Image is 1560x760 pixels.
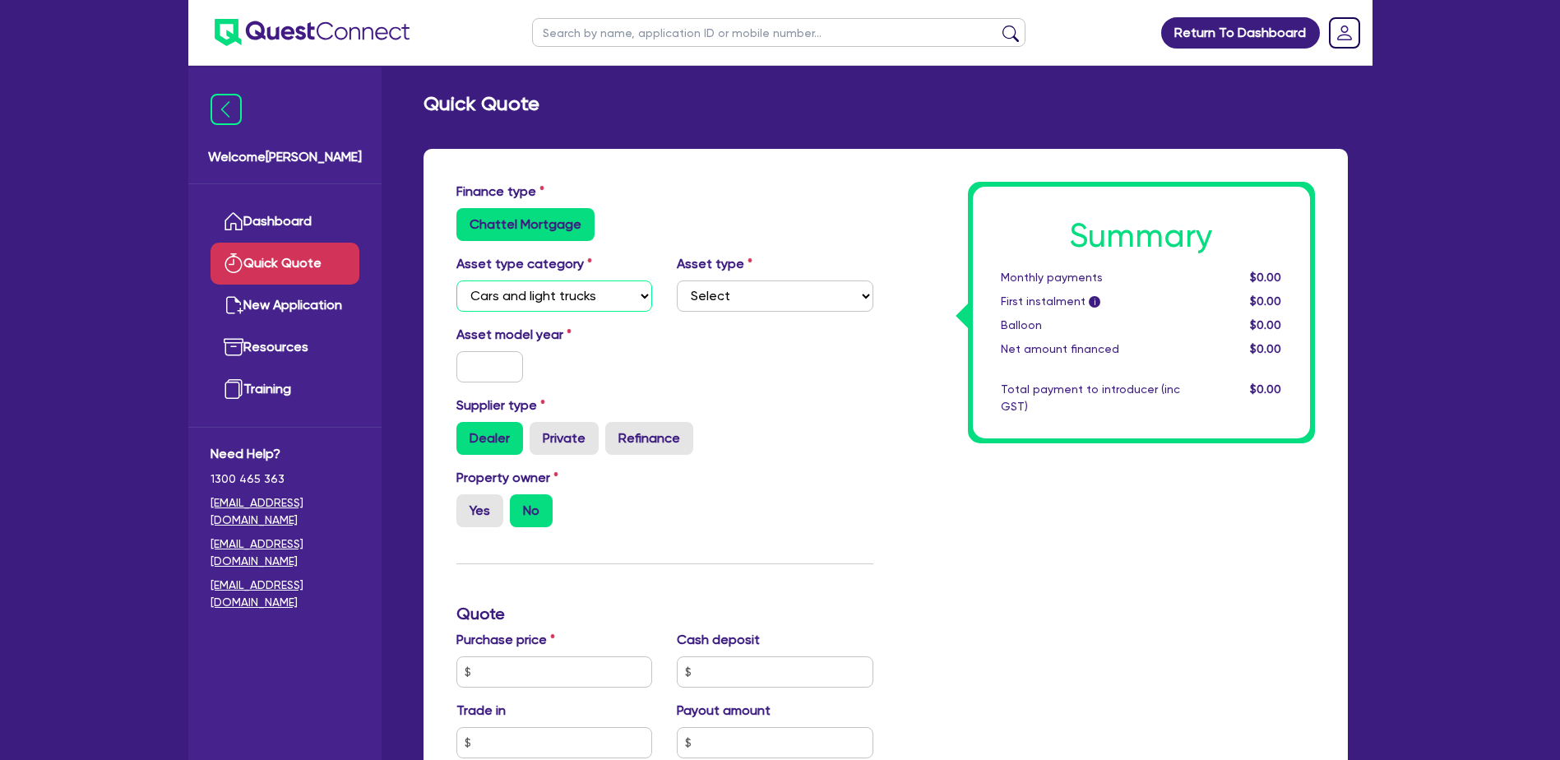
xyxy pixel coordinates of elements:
[988,293,1192,310] div: First instalment
[215,19,410,46] img: quest-connect-logo-blue
[1250,382,1281,396] span: $0.00
[1250,318,1281,331] span: $0.00
[456,468,558,488] label: Property owner
[1161,17,1320,49] a: Return To Dashboard
[211,327,359,368] a: Resources
[677,254,752,274] label: Asset type
[1323,12,1366,54] a: Dropdown toggle
[456,182,544,202] label: Finance type
[1250,342,1281,355] span: $0.00
[224,379,243,399] img: training
[456,604,873,623] h3: Quote
[211,577,359,611] a: [EMAIL_ADDRESS][DOMAIN_NAME]
[211,535,359,570] a: [EMAIL_ADDRESS][DOMAIN_NAME]
[510,494,553,527] label: No
[988,381,1192,415] div: Total payment to introducer (inc GST)
[677,630,760,650] label: Cash deposit
[532,18,1025,47] input: Search by name, application ID or mobile number...
[224,253,243,273] img: quick-quote
[530,422,599,455] label: Private
[988,317,1192,334] div: Balloon
[456,254,592,274] label: Asset type category
[211,444,359,464] span: Need Help?
[1250,294,1281,308] span: $0.00
[211,201,359,243] a: Dashboard
[211,494,359,529] a: [EMAIL_ADDRESS][DOMAIN_NAME]
[1250,271,1281,284] span: $0.00
[224,295,243,315] img: new-application
[224,337,243,357] img: resources
[211,285,359,327] a: New Application
[211,368,359,410] a: Training
[605,422,693,455] label: Refinance
[211,470,359,488] span: 1300 465 363
[211,243,359,285] a: Quick Quote
[1089,296,1100,308] span: i
[456,494,503,527] label: Yes
[208,147,362,167] span: Welcome [PERSON_NAME]
[424,92,539,116] h2: Quick Quote
[988,341,1192,358] div: Net amount financed
[456,701,506,721] label: Trade in
[456,208,595,241] label: Chattel Mortgage
[211,94,242,125] img: icon-menu-close
[456,422,523,455] label: Dealer
[677,701,771,721] label: Payout amount
[444,325,665,345] label: Asset model year
[1001,216,1282,256] h1: Summary
[456,396,545,415] label: Supplier type
[988,269,1192,286] div: Monthly payments
[456,630,555,650] label: Purchase price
